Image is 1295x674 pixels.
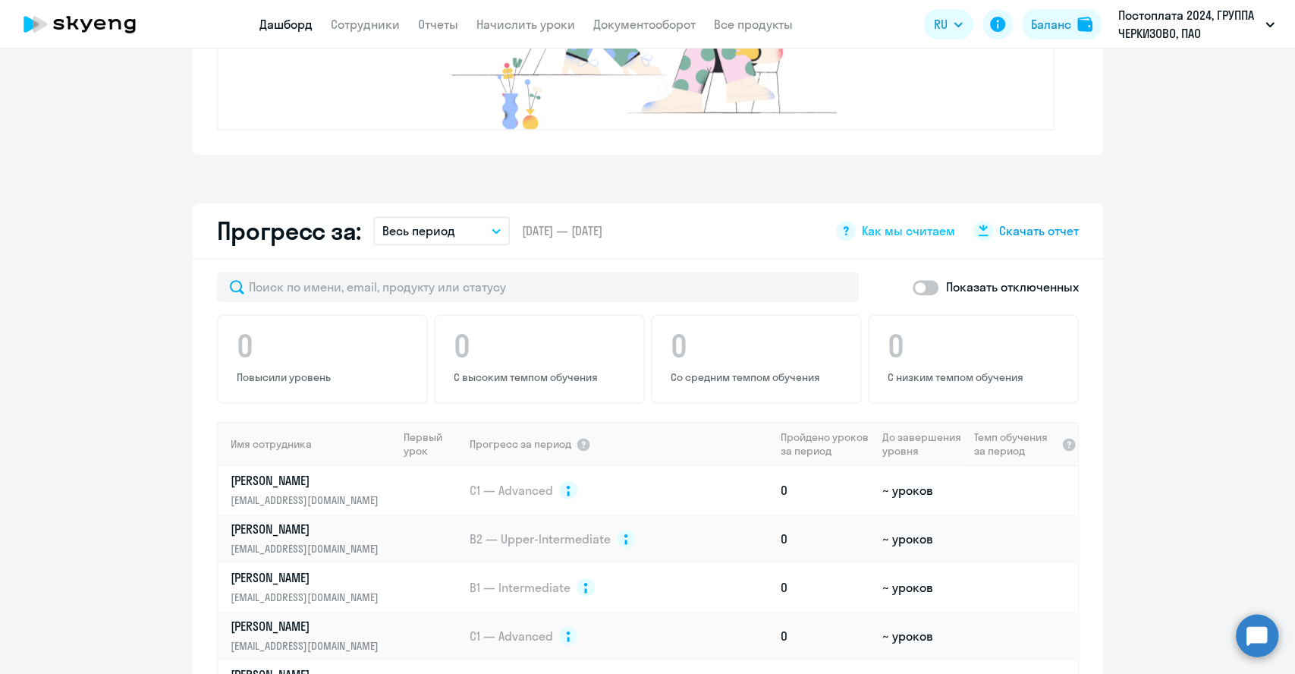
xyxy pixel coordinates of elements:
button: Постоплата 2024, ГРУППА ЧЕРКИЗОВО, ПАО [1111,6,1282,43]
td: ~ уроков [876,466,968,515]
button: Балансbalance [1022,9,1102,39]
h2: Прогресс за: [217,216,361,246]
span: Как мы считаем [862,222,955,239]
p: [PERSON_NAME] [231,569,387,586]
p: [PERSON_NAME] [231,618,387,635]
td: 0 [775,612,876,660]
button: Весь период [373,216,510,245]
td: 0 [775,466,876,515]
span: Скачать отчет [999,222,1079,239]
p: [EMAIL_ADDRESS][DOMAIN_NAME] [231,638,387,654]
th: Пройдено уроков за период [775,422,876,466]
a: Все продукты [714,17,793,32]
td: ~ уроков [876,563,968,612]
p: Весь период [382,222,455,240]
img: balance [1077,17,1092,32]
p: Показать отключенных [946,278,1079,296]
input: Поиск по имени, email, продукту или статусу [217,272,859,302]
a: Дашборд [259,17,313,32]
th: До завершения уровня [876,422,968,466]
p: [EMAIL_ADDRESS][DOMAIN_NAME] [231,589,387,606]
button: RU [923,9,973,39]
span: B1 — Intermediate [470,579,570,596]
span: [DATE] — [DATE] [522,222,602,239]
p: [EMAIL_ADDRESS][DOMAIN_NAME] [231,492,387,509]
td: ~ уроков [876,612,968,660]
a: Отчеты [418,17,458,32]
td: 0 [775,563,876,612]
span: RU [934,15,948,33]
span: Темп обучения за период [974,430,1056,458]
a: Сотрудники [331,17,400,32]
a: [PERSON_NAME][EMAIL_ADDRESS][DOMAIN_NAME] [231,472,397,509]
div: Баланс [1031,15,1071,33]
a: [PERSON_NAME][EMAIL_ADDRESS][DOMAIN_NAME] [231,618,397,654]
p: Постоплата 2024, ГРУППА ЧЕРКИЗОВО, ПАО [1118,6,1259,43]
a: Начислить уроки [476,17,575,32]
p: [PERSON_NAME] [231,472,387,489]
p: [EMAIL_ADDRESS][DOMAIN_NAME] [231,540,387,557]
td: ~ уроков [876,515,968,563]
td: 0 [775,515,876,563]
a: Документооборот [593,17,696,32]
th: Первый урок [398,422,468,466]
a: [PERSON_NAME][EMAIL_ADDRESS][DOMAIN_NAME] [231,569,397,606]
span: B2 — Upper-Intermediate [470,531,611,547]
th: Имя сотрудника [218,422,398,466]
span: C1 — Advanced [470,482,553,499]
span: C1 — Advanced [470,628,553,644]
span: Прогресс за период [470,437,571,451]
a: [PERSON_NAME][EMAIL_ADDRESS][DOMAIN_NAME] [231,521,397,557]
p: [PERSON_NAME] [231,521,387,537]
